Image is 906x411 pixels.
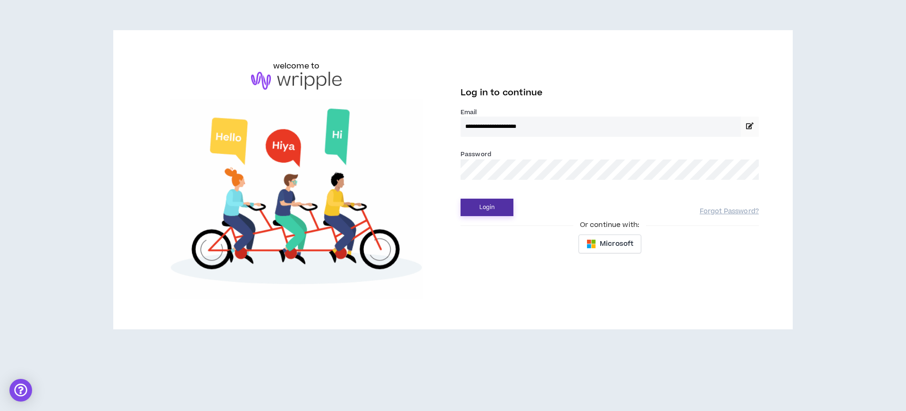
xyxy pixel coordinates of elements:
span: Or continue with: [573,220,646,230]
div: Open Intercom Messenger [9,379,32,402]
label: Password [461,150,491,159]
a: Forgot Password? [700,207,759,216]
button: Microsoft [579,235,641,253]
h6: welcome to [273,60,320,72]
label: Email [461,108,759,117]
img: logo-brand.png [251,72,342,90]
button: Login [461,199,513,216]
span: Log in to continue [461,87,543,99]
span: Microsoft [600,239,633,249]
img: Welcome to Wripple [147,99,445,299]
